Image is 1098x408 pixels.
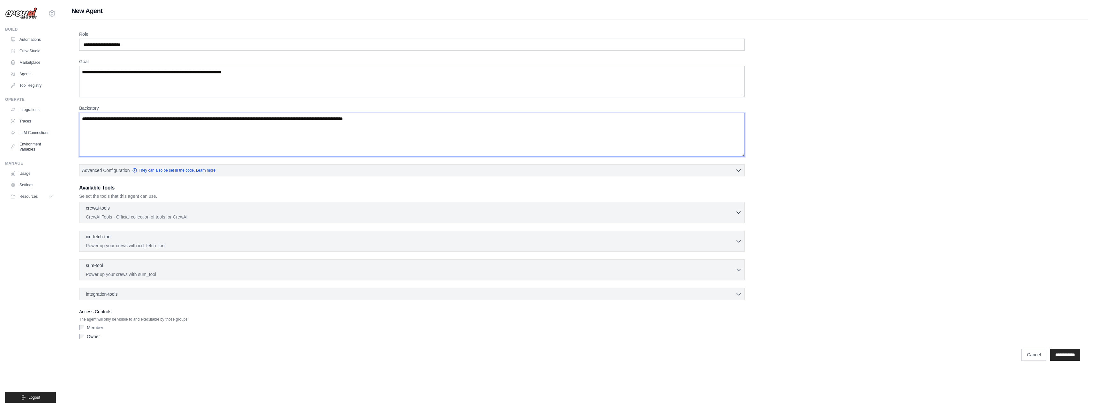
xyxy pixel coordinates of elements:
p: Power up your crews with icd_fetch_tool [86,242,735,249]
button: Resources [8,191,56,202]
h1: New Agent [71,6,1088,15]
a: Automations [8,34,56,45]
div: Manage [5,161,56,166]
button: crewai-tools CrewAI Tools - Official collection of tools for CrewAI [82,205,742,220]
span: integration-tools [86,291,118,297]
a: Traces [8,116,56,126]
p: icd-fetch-tool [86,234,111,240]
a: Agents [8,69,56,79]
a: Cancel [1021,349,1046,361]
button: icd-fetch-tool Power up your crews with icd_fetch_tool [82,234,742,249]
label: Access Controls [79,308,745,315]
label: Role [79,31,745,37]
span: Resources [19,194,38,199]
label: Goal [79,58,745,65]
button: Advanced Configuration They can also be set in the code. Learn more [79,165,744,176]
p: The agent will only be visible to and executable by those groups. [79,317,745,322]
button: integration-tools [82,291,742,297]
a: Tool Registry [8,80,56,91]
span: Advanced Configuration [82,167,130,174]
a: Usage [8,168,56,179]
p: Power up your crews with sum_tool [86,271,735,278]
a: LLM Connections [8,128,56,138]
a: Integrations [8,105,56,115]
div: Build [5,27,56,32]
p: crewai-tools [86,205,110,211]
a: Crew Studio [8,46,56,56]
div: Operate [5,97,56,102]
a: They can also be set in the code. Learn more [132,168,215,173]
p: CrewAI Tools - Official collection of tools for CrewAI [86,214,735,220]
span: Logout [28,395,40,400]
p: Select the tools that this agent can use. [79,193,745,199]
label: Member [87,324,103,331]
img: Logo [5,7,37,19]
h3: Available Tools [79,184,745,192]
button: Logout [5,392,56,403]
a: Environment Variables [8,139,56,154]
label: Backstory [79,105,745,111]
button: sum-tool Power up your crews with sum_tool [82,262,742,278]
a: Settings [8,180,56,190]
label: Owner [87,333,100,340]
p: sum-tool [86,262,103,269]
a: Marketplace [8,57,56,68]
